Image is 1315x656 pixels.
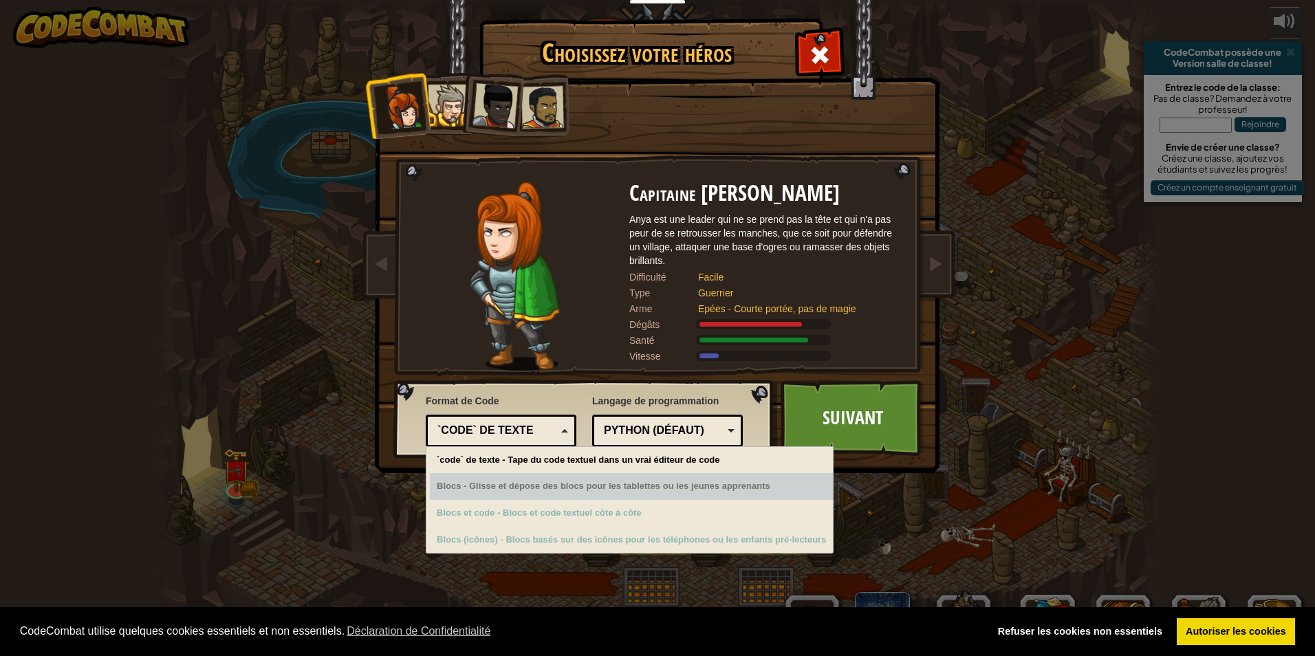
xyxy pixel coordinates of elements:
[629,302,698,316] div: Arme
[629,212,904,267] div: Anya est une leader qui ne se prend pas la tête et qui n'a pas peur de se retrousser les manches,...
[629,349,698,363] div: Vitesse
[629,334,698,347] div: Santé
[413,72,475,135] li: Sire Tharin Thunderfist
[345,621,492,642] a: learn more about cookies
[430,447,833,474] div: `code` de texte - Tape du code textuel dans un vrai éditeur de code
[698,270,891,284] div: Facile
[629,318,698,331] div: Dégâts
[430,500,833,527] div: Only Supported in CodeCombat Junior
[506,74,569,138] li: Alejandro le duelliste
[437,423,556,439] div: `code` de texte
[482,39,792,67] h1: Choisissez votre héros
[629,286,698,300] div: Type
[592,394,743,408] span: Langage de programmation
[1177,618,1296,646] a: allow cookies
[781,380,924,456] a: Suivant
[629,270,698,284] div: Difficulté
[430,527,833,554] div: Only Supported in CodeCombat Junior
[393,380,777,459] img: language-selector-background.png
[469,182,559,371] img: captain-pose.png
[364,72,431,139] li: Capitaine Anya Weston
[988,618,1171,646] a: deny cookies
[430,473,833,500] div: Only Supported in CodeCombat Junior
[629,334,904,347] div: Gains 140% Provenance de la liste Guerrier Endurance de l'armure
[629,349,904,363] div: Se mouvoit à 6 mètres par seconde
[698,302,891,316] div: Epées - Courte portée, pas de magie
[426,394,576,408] span: Format de Code
[20,621,977,642] span: CodeCombat utilise quelques cookies essentiels et non essentiels.
[457,69,525,137] li: Dame Ida Justecoeur
[629,318,904,331] div: Inflige 120% Classé de Guerrier Dommage causé par l'arme
[629,182,904,206] h2: Capitaine [PERSON_NAME]
[698,286,891,300] div: Guerrier
[604,423,723,439] div: Python (Défaut)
